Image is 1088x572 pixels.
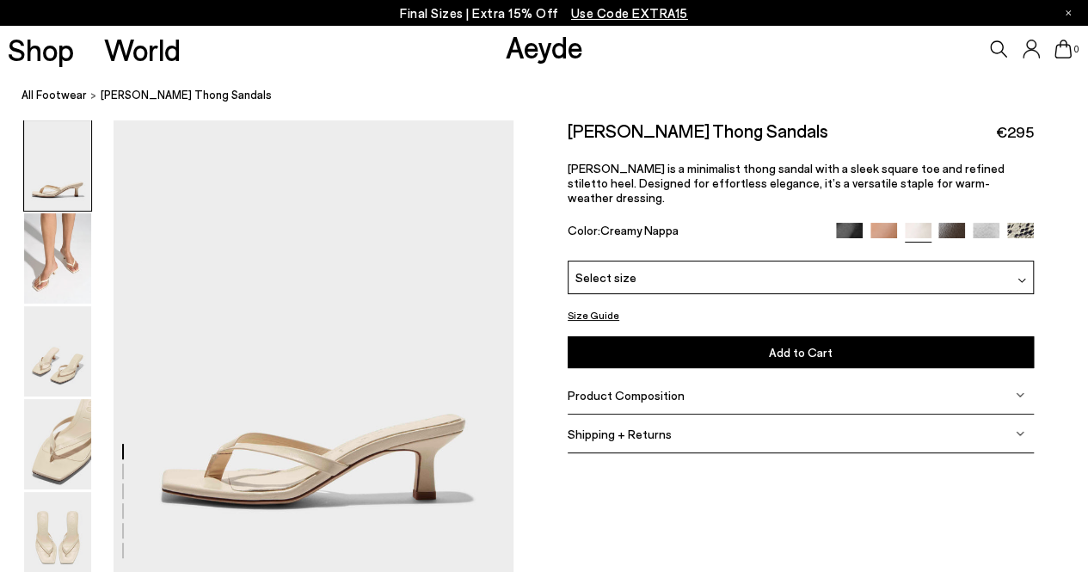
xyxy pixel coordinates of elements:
[104,34,181,65] a: World
[568,161,1005,205] span: [PERSON_NAME] is a minimalist thong sandal with a sleek square toe and refined stiletto heel. Des...
[575,268,636,286] span: Select size
[568,336,1034,368] button: Add to Cart
[24,306,91,397] img: Wilma Leather Thong Sandals - Image 3
[1017,276,1026,285] img: svg%3E
[568,388,685,403] span: Product Composition
[571,5,688,21] span: Navigate to /collections/ss25-final-sizes
[400,3,688,24] p: Final Sizes | Extra 15% Off
[24,120,91,211] img: Wilma Leather Thong Sandals - Image 1
[568,120,828,141] h2: [PERSON_NAME] Thong Sandals
[24,213,91,304] img: Wilma Leather Thong Sandals - Image 2
[568,304,619,326] button: Size Guide
[568,223,821,243] div: Color:
[1016,391,1024,399] img: svg%3E
[996,121,1034,143] span: €295
[505,28,582,65] a: Aeyde
[1072,45,1080,54] span: 0
[1016,429,1024,438] img: svg%3E
[769,345,833,360] span: Add to Cart
[101,86,272,104] span: [PERSON_NAME] Thong Sandals
[22,72,1088,120] nav: breadcrumb
[24,399,91,489] img: Wilma Leather Thong Sandals - Image 4
[1054,40,1072,58] a: 0
[8,34,74,65] a: Shop
[600,223,679,237] span: Creamy Nappa
[22,86,87,104] a: All Footwear
[568,427,672,441] span: Shipping + Returns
